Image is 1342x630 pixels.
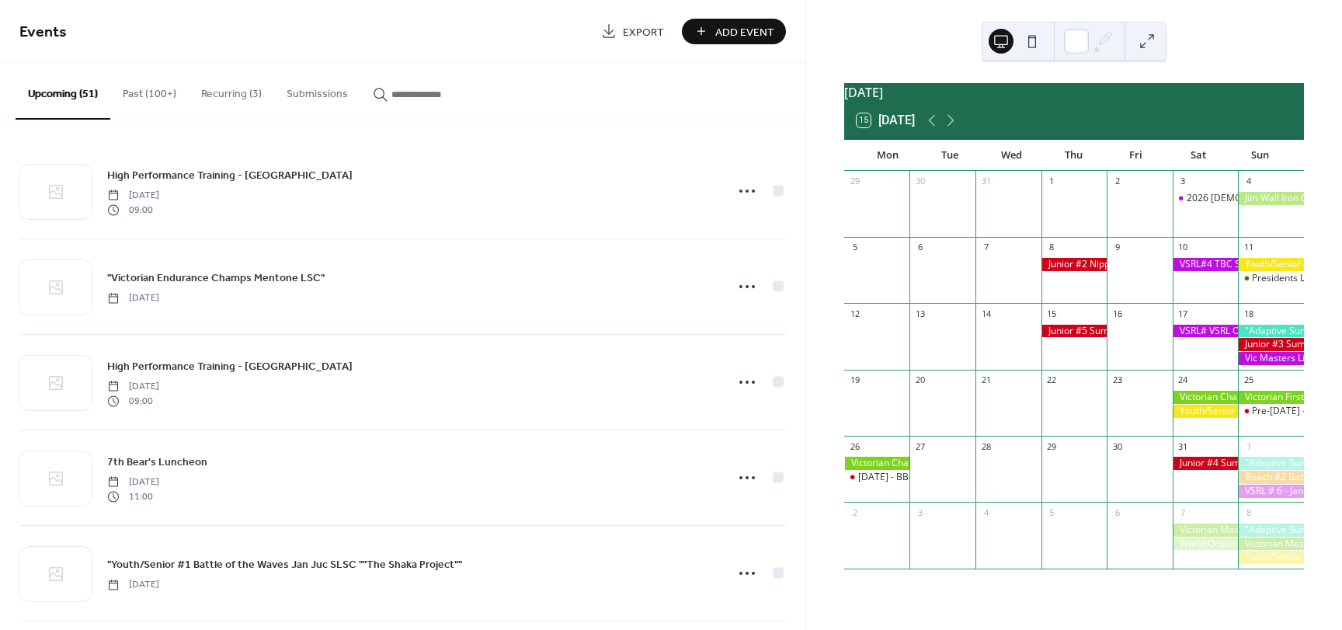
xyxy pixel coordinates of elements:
[107,394,159,408] span: 09:00
[844,83,1304,102] div: [DATE]
[107,203,159,217] span: 09:00
[1238,258,1304,271] div: Youth/Senior #3 Summer Carnival Anglesea SLSC
[1243,506,1254,518] div: 8
[107,270,325,287] span: "Victorian Endurance Champs Mentone LSC"
[914,242,926,253] div: 6
[1173,405,1239,418] div: Youth/Senior #4 Battle of The Waves Jan Juc SLSC
[107,555,462,573] a: "Youth/Senior #1 Battle of the Waves Jan Juc SLSC ""The Shaka Project""
[1041,258,1107,271] div: Junior #2 Nipper Fest Fisherman's Beach (Torquay)
[107,453,207,471] a: 7th Bear's Luncheon
[849,440,860,452] div: 26
[110,63,189,118] button: Past (100+)
[1111,440,1123,452] div: 30
[919,140,981,171] div: Tue
[16,63,110,120] button: Upcoming (51)
[1046,308,1058,319] div: 15
[1238,471,1304,484] div: Beach #2 Battle of the Beach
[107,168,353,184] span: High Performance Training - [GEOGRAPHIC_DATA]
[623,24,664,40] span: Export
[1105,140,1167,171] div: Fri
[857,140,919,171] div: Mon
[844,457,910,470] div: Victorian Champion Patrol South Melbourne LSC
[858,471,978,484] div: [DATE] - BBQ & Duck Derby
[189,63,274,118] button: Recurring (3)
[849,308,860,319] div: 12
[1046,242,1058,253] div: 8
[1177,506,1189,518] div: 7
[107,489,159,503] span: 11:00
[1046,440,1058,452] div: 29
[980,308,992,319] div: 14
[844,471,910,484] div: Australia Day - BBQ & Duck Derby
[1238,192,1304,205] div: Jim Wall Iron Classic - Torquay SLSC
[914,176,926,187] div: 30
[1229,140,1292,171] div: Sun
[1167,140,1229,171] div: Sat
[107,269,325,287] a: "Victorian Endurance Champs Mentone LSC"
[849,506,860,518] div: 2
[1238,524,1304,537] div: "Adaptive Summer Carnival #5 Point Leo SLSC"
[107,557,462,573] span: "Youth/Senior #1 Battle of the Waves Jan Juc SLSC ""The Shaka Project""
[1173,391,1239,404] div: Victorian Champion Lifesaver Jan Juc SLSC
[1238,338,1304,351] div: Junior #3 Summer Carnival (Mt Martha LSC)
[1043,140,1105,171] div: Thu
[1046,374,1058,386] div: 22
[715,24,774,40] span: Add Event
[980,506,992,518] div: 4
[1238,391,1304,404] div: Victorian First Aid All Ages South Melbourne LSC
[1177,374,1189,386] div: 24
[851,110,920,131] button: 15[DATE]
[1111,506,1123,518] div: 6
[980,242,992,253] div: 7
[1111,374,1123,386] div: 23
[1173,538,1239,551] div: World Ocean Series - Lorne SLSC
[1238,405,1304,418] div: Pre-Australia Day - Night of Entertainment
[107,454,207,471] span: 7th Bear's Luncheon
[1238,352,1304,365] div: Vic Masters Lifesaving Championships - Anglesea SLSC
[1238,272,1304,285] div: Presidents Lunch
[107,359,353,375] span: High Performance Training - [GEOGRAPHIC_DATA]
[849,242,860,253] div: 5
[107,578,159,592] span: [DATE]
[1177,440,1189,452] div: 31
[107,357,353,375] a: High Performance Training - [GEOGRAPHIC_DATA]
[589,19,676,44] a: Export
[914,308,926,319] div: 13
[1243,308,1254,319] div: 18
[849,176,860,187] div: 29
[1177,176,1189,187] div: 3
[980,374,992,386] div: 21
[981,140,1043,171] div: Wed
[1238,325,1304,338] div: "Adaptive Summer Carnival #3 Mount Martha LSC"
[1173,524,1239,537] div: Victorian Masters Lifesaving Championships - Water Point Leo SLSC
[1173,457,1239,470] div: Junior #4 Summer Carnival (Mordialloc LSC)
[107,380,159,394] span: [DATE]
[1238,457,1304,470] div: "Adaptive Summer Carnival #4 Mordialloc LSC"
[1173,325,1239,338] div: VSRL# VSRL Open - Anglesea SLSC
[1111,242,1123,253] div: 9
[914,374,926,386] div: 20
[107,475,159,489] span: [DATE]
[849,374,860,386] div: 19
[1173,192,1239,205] div: 2026 Ladies Lunch
[1046,176,1058,187] div: 1
[1041,325,1107,338] div: Junior #5 Summer Carnival (Ocean Grove SLSC)
[1243,242,1254,253] div: 11
[1243,176,1254,187] div: 4
[1238,485,1304,498] div: VSRL # 6 - Jan Juc SLSC
[1238,551,1304,564] div: Youth/Senior #5 Summer Carnival Point Leo SLSC
[914,440,926,452] div: 27
[1173,258,1239,271] div: VSRL#4 TBC SLSC
[274,63,360,118] button: Submissions
[1243,374,1254,386] div: 25
[682,19,786,44] button: Add Event
[1252,272,1326,285] div: Presidents Lunch
[1238,538,1304,551] div: Victorian Masters Lifesaving Championships - Beach Point Leo SLSC
[107,189,159,203] span: [DATE]
[19,17,67,47] span: Events
[914,506,926,518] div: 3
[107,166,353,184] a: High Performance Training - [GEOGRAPHIC_DATA]
[980,440,992,452] div: 28
[1243,440,1254,452] div: 1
